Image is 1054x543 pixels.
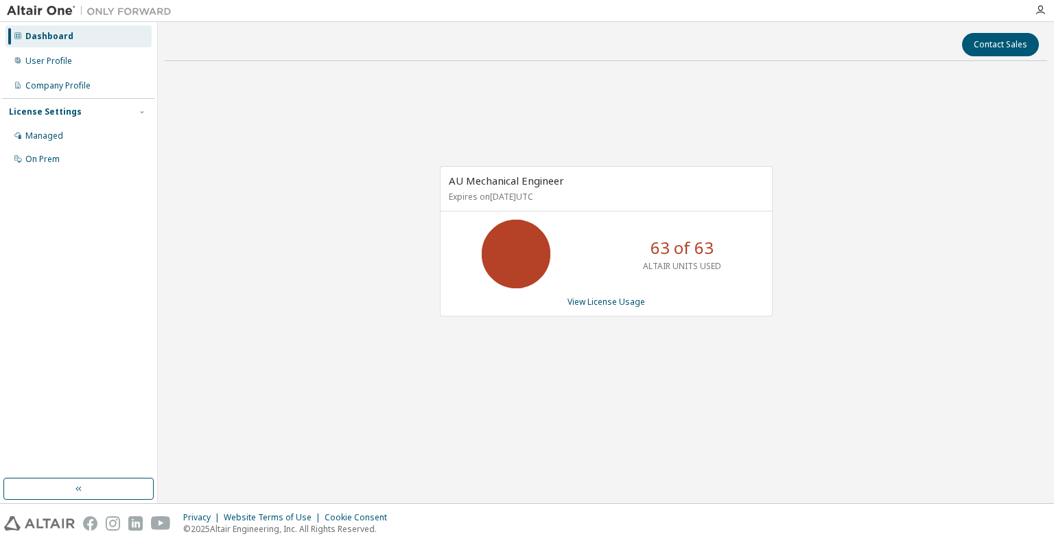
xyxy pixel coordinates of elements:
[106,516,120,531] img: instagram.svg
[25,130,63,141] div: Managed
[25,31,73,42] div: Dashboard
[567,296,645,308] a: View License Usage
[25,56,72,67] div: User Profile
[25,154,60,165] div: On Prem
[224,512,325,523] div: Website Terms of Use
[83,516,97,531] img: facebook.svg
[128,516,143,531] img: linkedin.svg
[449,174,564,187] span: AU Mechanical Engineer
[4,516,75,531] img: altair_logo.svg
[9,106,82,117] div: License Settings
[183,523,395,535] p: © 2025 Altair Engineering, Inc. All Rights Reserved.
[643,260,721,272] p: ALTAIR UNITS USED
[449,191,760,203] p: Expires on [DATE] UTC
[651,236,714,259] p: 63 of 63
[7,4,178,18] img: Altair One
[183,512,224,523] div: Privacy
[25,80,91,91] div: Company Profile
[325,512,395,523] div: Cookie Consent
[962,33,1039,56] button: Contact Sales
[151,516,171,531] img: youtube.svg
